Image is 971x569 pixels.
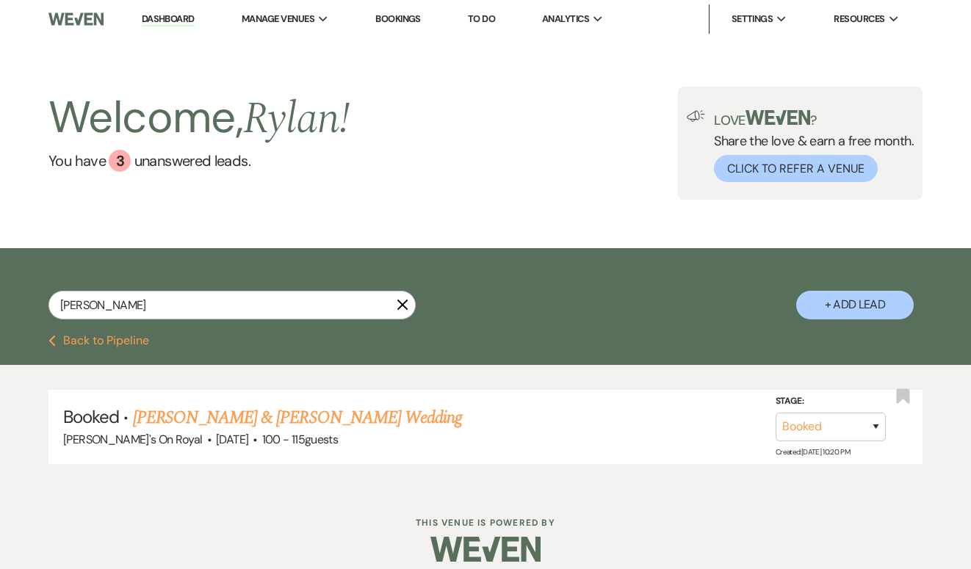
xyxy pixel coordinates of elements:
[48,335,149,347] button: Back to Pipeline
[142,12,195,26] a: Dashboard
[48,4,104,35] img: Weven Logo
[133,405,462,431] a: [PERSON_NAME] & [PERSON_NAME] Wedding
[732,12,773,26] span: Settings
[776,447,850,457] span: Created: [DATE] 10:20 PM
[242,12,314,26] span: Manage Venues
[796,291,914,319] button: + Add Lead
[243,85,350,153] span: Rylan !
[714,110,914,127] p: Love ?
[834,12,884,26] span: Resources
[714,155,878,182] button: Click to Refer a Venue
[109,150,131,172] div: 3
[776,394,886,410] label: Stage:
[262,432,338,447] span: 100 - 115 guests
[48,291,416,319] input: Search by name, event date, email address or phone number
[542,12,589,26] span: Analytics
[63,432,203,447] span: [PERSON_NAME]'s On Royal
[216,432,248,447] span: [DATE]
[48,150,350,172] a: You have 3 unanswered leads.
[746,110,811,125] img: weven-logo-green.svg
[687,110,705,122] img: loud-speaker-illustration.svg
[63,405,119,428] span: Booked
[48,87,350,150] h2: Welcome,
[375,12,421,25] a: Bookings
[705,110,914,182] div: Share the love & earn a free month.
[468,12,495,25] a: To Do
